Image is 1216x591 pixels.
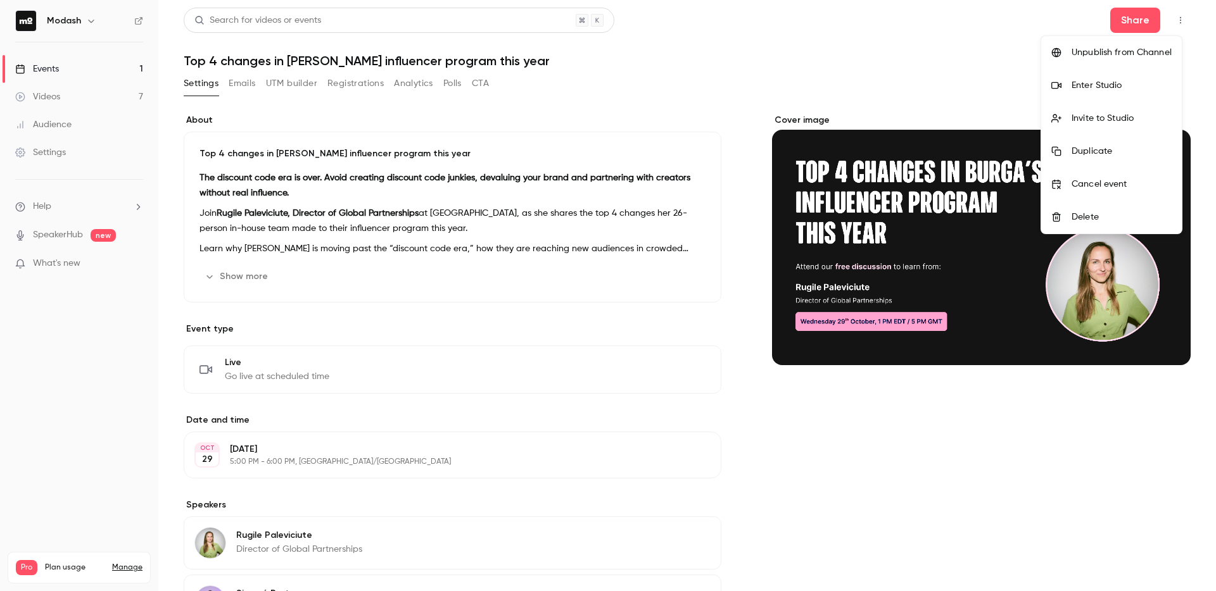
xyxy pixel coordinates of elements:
[1072,211,1172,223] div: Delete
[1072,145,1172,158] div: Duplicate
[1072,46,1172,59] div: Unpublish from Channel
[1072,79,1172,92] div: Enter Studio
[1072,112,1172,125] div: Invite to Studio
[1072,178,1172,190] div: Cancel event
